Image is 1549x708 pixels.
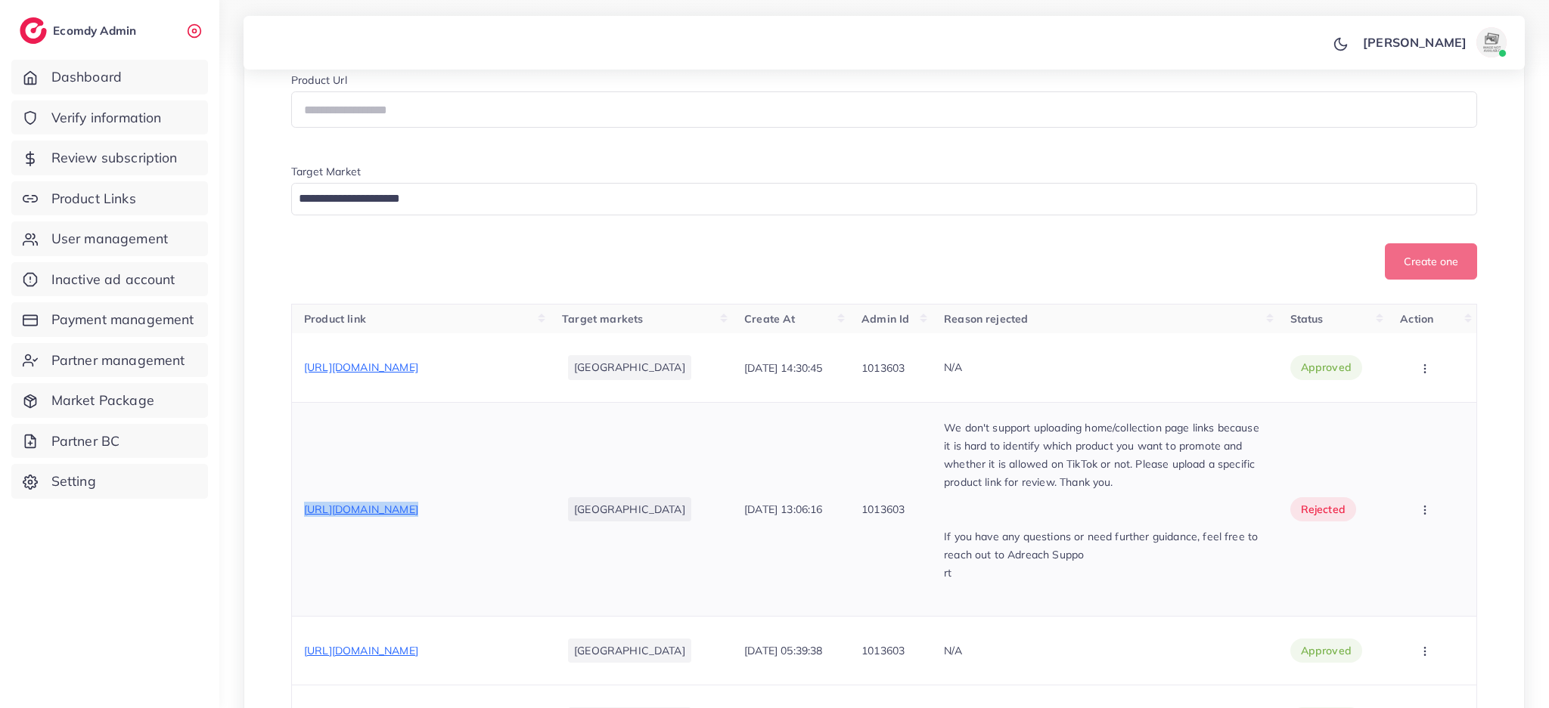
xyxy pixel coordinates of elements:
a: Verify information [11,100,208,135]
span: Product Links [51,189,136,209]
img: avatar [1476,27,1507,57]
button: Create one [1385,243,1477,280]
span: [URL][DOMAIN_NAME] [304,502,418,516]
label: Target Market [291,164,361,179]
p: [DATE] 13:06:16 [744,500,822,518]
span: Create At [744,312,795,326]
li: [GEOGRAPHIC_DATA] [568,355,691,379]
input: Search for option [293,187,1457,211]
span: Partner management [51,351,185,370]
a: Dashboard [11,60,208,94]
a: Market Package [11,383,208,418]
a: [PERSON_NAME]avatar [1355,27,1513,57]
p: We don't support uploading home/collection page links because it is hard to identify which produc... [944,419,1266,491]
span: Market Package [51,391,154,410]
img: logo [20,17,47,44]
span: Inactive ad account [51,270,175,289]
span: [URL][DOMAIN_NAME] [304,360,418,374]
span: approved [1301,643,1352,658]
div: Search for option [291,183,1477,215]
a: Setting [11,464,208,499]
a: Payment management [11,302,208,337]
a: logoEcomdy Admin [20,17,140,44]
span: Setting [51,471,96,491]
span: Payment management [51,310,194,329]
span: Admin Id [861,312,909,326]
span: Review subscription [51,148,178,168]
a: Partner management [11,343,208,378]
span: Product link [304,312,366,326]
span: Target markets [562,312,643,326]
span: Reason rejected [944,312,1028,326]
span: Status [1290,312,1324,326]
a: Review subscription [11,141,208,175]
p: 1013603 [861,642,905,660]
h2: Ecomdy Admin [53,23,140,38]
p: [DATE] 14:30:45 [744,359,822,377]
a: Partner BC [11,424,208,459]
span: Dashboard [51,67,122,87]
li: [GEOGRAPHIC_DATA] [568,497,691,521]
span: User management [51,229,168,249]
p: 1013603 [861,500,905,518]
span: [URL][DOMAIN_NAME] [304,644,418,657]
a: Product Links [11,181,208,216]
p: [DATE] 05:39:38 [744,642,822,660]
li: [GEOGRAPHIC_DATA] [568,638,691,663]
span: Partner BC [51,431,120,451]
a: Inactive ad account [11,262,208,297]
label: Product Url [291,73,347,88]
a: User management [11,221,208,256]
span: Action [1400,312,1433,326]
span: rejected [1301,502,1346,517]
p: rt [944,564,1266,582]
p: 1013603 [861,359,905,377]
span: N/A [944,644,962,657]
span: Verify information [51,108,162,128]
p: [PERSON_NAME] [1363,33,1467,51]
p: If you have any questions or need further guidance, feel free to reach out to Adreach Suppo [944,527,1266,564]
span: approved [1301,360,1352,375]
span: N/A [944,360,962,374]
